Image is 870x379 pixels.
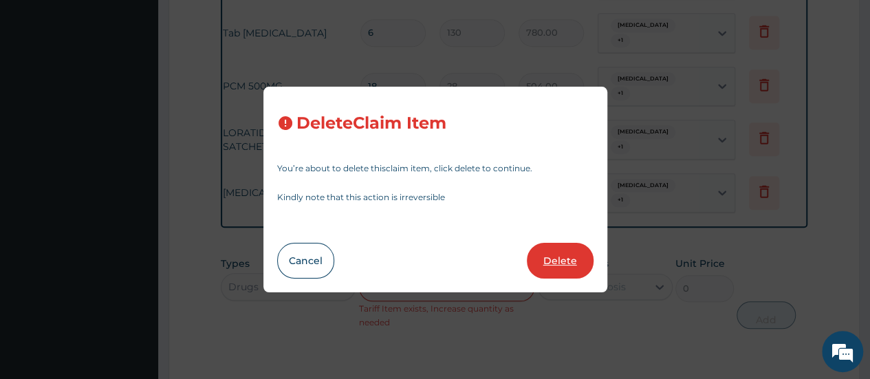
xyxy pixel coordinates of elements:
[277,243,334,279] button: Cancel
[277,193,594,202] p: Kindly note that this action is irreversible
[296,114,446,133] h3: Delete Claim Item
[277,164,594,173] p: You’re about to delete this claim item , click delete to continue.
[7,241,262,290] textarea: Type your message and hit 'Enter'
[226,7,259,40] div: Minimize live chat window
[72,77,231,95] div: Chat with us now
[80,106,190,245] span: We're online!
[527,243,594,279] button: Delete
[25,69,56,103] img: d_794563401_company_1708531726252_794563401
